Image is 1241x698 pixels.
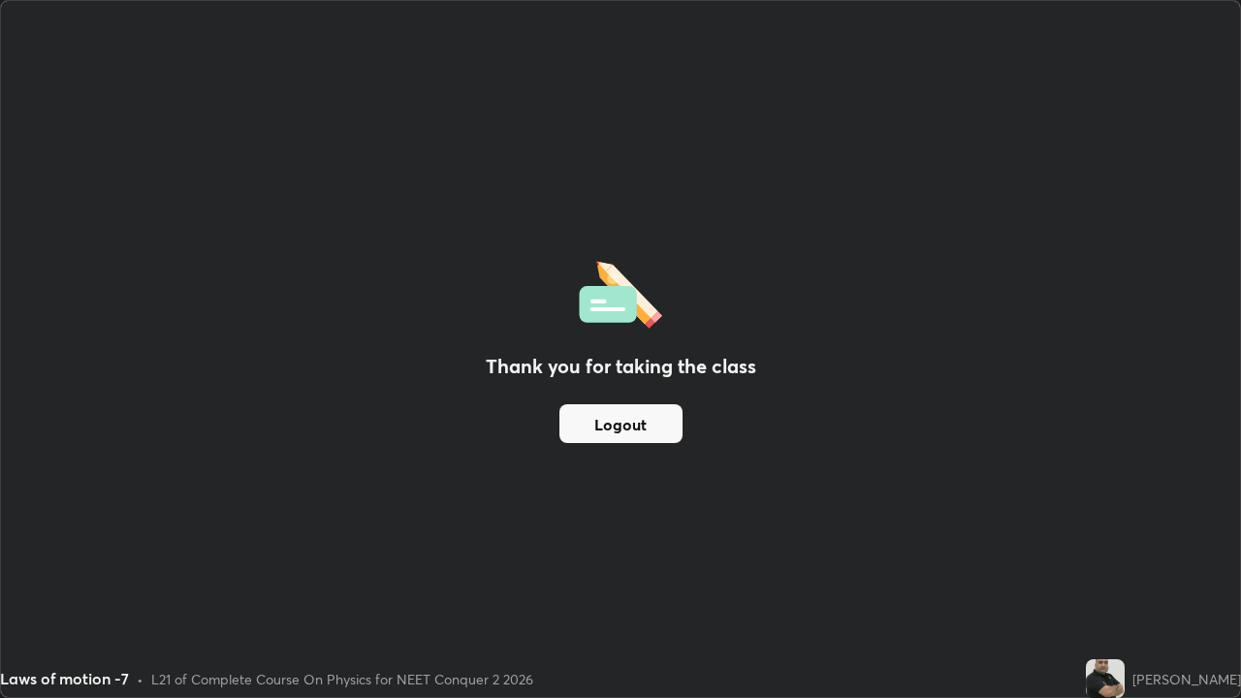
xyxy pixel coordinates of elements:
h2: Thank you for taking the class [486,352,756,381]
div: L21 of Complete Course On Physics for NEET Conquer 2 2026 [151,669,533,689]
img: offlineFeedback.1438e8b3.svg [579,255,662,329]
button: Logout [559,404,683,443]
img: eacf0803778e41e7b506779bab53d040.jpg [1086,659,1125,698]
div: • [137,669,143,689]
div: [PERSON_NAME] [1132,669,1241,689]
